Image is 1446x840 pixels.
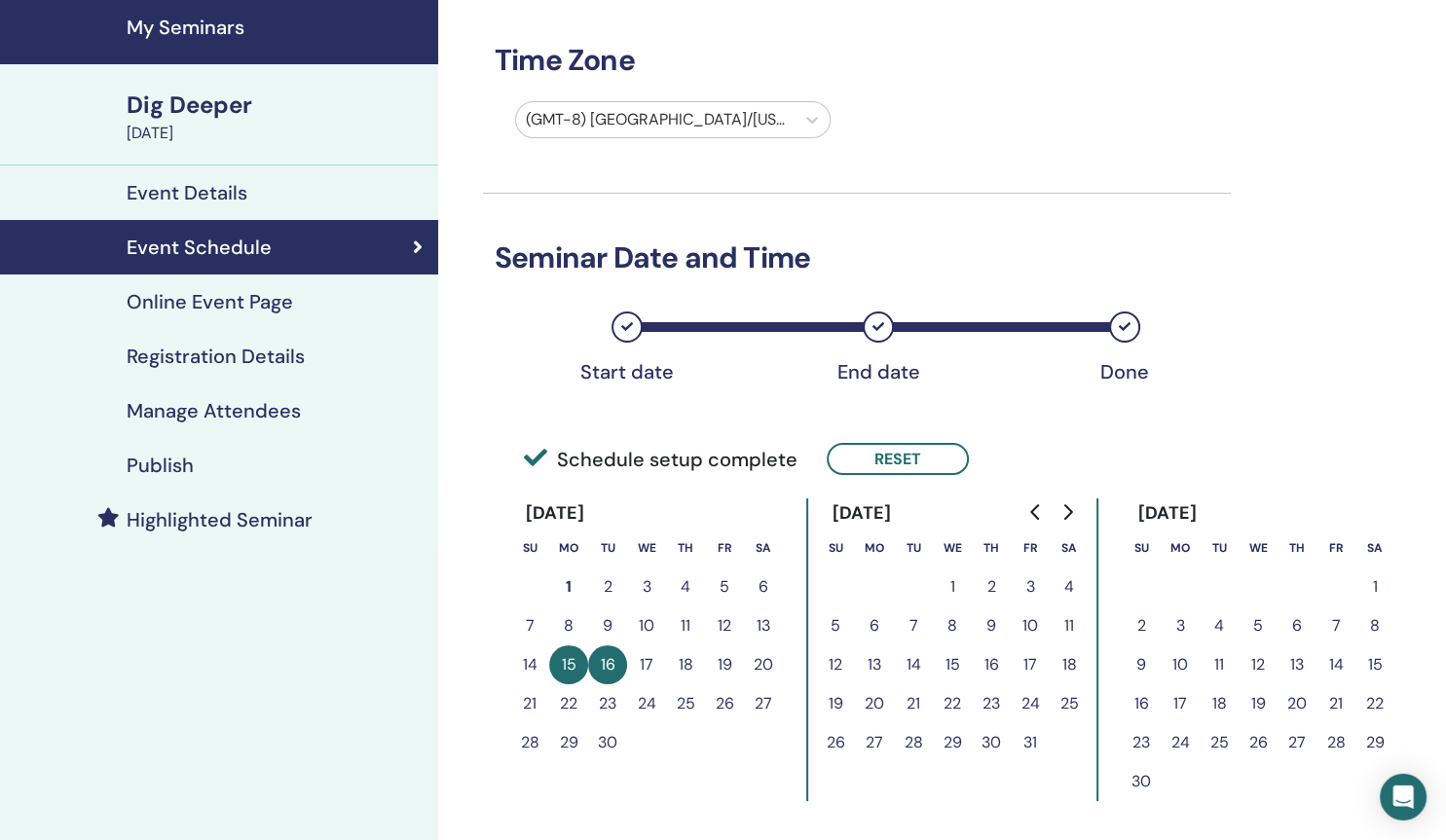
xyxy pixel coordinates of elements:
[855,645,894,684] button: 13
[972,645,1011,684] button: 16
[1316,529,1355,567] th: Friday
[1050,645,1089,684] button: 18
[705,645,744,684] button: 19
[1050,684,1089,723] button: 25
[1316,684,1355,723] button: 21
[1355,645,1394,684] button: 15
[1278,645,1316,684] button: 13
[510,498,601,529] div: [DATE]
[510,529,549,567] th: Sunday
[1239,606,1278,645] button: 5
[627,529,666,567] th: Wednesday
[816,723,855,762] button: 26
[510,645,549,684] button: 14
[933,723,972,762] button: 29
[1011,529,1050,567] th: Friday
[1011,684,1050,723] button: 24
[933,684,972,723] button: 22
[894,723,933,762] button: 28
[972,529,1011,567] th: Thursday
[549,645,588,684] button: 15
[627,684,666,723] button: 24
[1011,723,1050,762] button: 31
[483,240,1231,275] h3: Seminar Date and Time
[127,399,301,422] h4: Manage Attendees
[816,529,855,567] th: Sunday
[578,360,676,383] div: Start date
[627,606,666,645] button: 10
[127,122,426,145] div: [DATE]
[744,529,783,567] th: Saturday
[1076,360,1173,383] div: Done
[1122,606,1161,645] button: 2
[483,43,1231,78] h3: Time Zone
[744,567,783,606] button: 6
[1239,645,1278,684] button: 12
[1052,493,1083,531] button: Go to next month
[127,345,305,368] h4: Registration Details
[127,508,313,531] h4: Highlighted Seminar
[744,684,783,723] button: 27
[933,567,972,606] button: 1
[510,684,549,723] button: 21
[1020,493,1052,531] button: Go to previous month
[1161,645,1200,684] button: 10
[1050,529,1089,567] th: Saturday
[744,606,783,645] button: 13
[1122,498,1212,529] div: [DATE]
[127,290,293,313] h4: Online Event Page
[1161,723,1200,762] button: 24
[855,606,894,645] button: 6
[115,89,438,145] a: Dig Deeper[DATE]
[666,684,705,723] button: 25
[894,606,933,645] button: 7
[1355,529,1394,567] th: Saturday
[1316,723,1355,762] button: 28
[627,567,666,606] button: 3
[1122,645,1161,684] button: 9
[1011,567,1050,606] button: 3
[1316,645,1355,684] button: 14
[588,723,627,762] button: 30
[666,567,705,606] button: 4
[549,529,588,567] th: Monday
[1122,762,1161,801] button: 30
[1355,567,1394,606] button: 1
[1011,645,1050,684] button: 17
[588,606,627,645] button: 9
[972,684,1011,723] button: 23
[1122,723,1161,762] button: 23
[933,645,972,684] button: 15
[549,567,588,606] button: 1
[1278,606,1316,645] button: 6
[1161,684,1200,723] button: 17
[1200,723,1239,762] button: 25
[1161,606,1200,645] button: 3
[1239,684,1278,723] button: 19
[972,567,1011,606] button: 2
[894,684,933,723] button: 21
[816,684,855,723] button: 19
[524,445,797,474] span: Schedule setup complete
[705,529,744,567] th: Friday
[627,645,666,684] button: 17
[127,89,426,122] div: Dig Deeper
[1011,606,1050,645] button: 10
[588,567,627,606] button: 2
[1355,606,1394,645] button: 8
[549,723,588,762] button: 29
[705,606,744,645] button: 12
[705,567,744,606] button: 5
[933,529,972,567] th: Wednesday
[510,723,549,762] button: 28
[744,645,783,684] button: 20
[1278,529,1316,567] th: Thursday
[894,645,933,684] button: 14
[830,360,927,383] div: End date
[816,606,855,645] button: 5
[127,454,194,477] h4: Publish
[1200,645,1239,684] button: 11
[933,606,972,645] button: 8
[1355,684,1394,723] button: 22
[666,645,705,684] button: 18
